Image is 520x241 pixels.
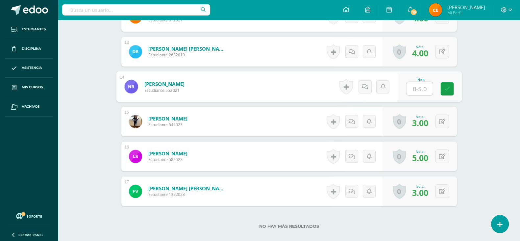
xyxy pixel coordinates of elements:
div: Nota [406,78,436,81]
a: 0 [393,44,406,59]
span: 19 [410,9,417,16]
img: 1d1859afaca7f43b728b52245a700304.png [129,150,142,163]
span: Mi Perfil [447,10,485,15]
span: Estudiante 872021 [148,17,227,23]
a: Archivos [5,97,53,117]
a: 0 [393,114,406,129]
img: 190c8cb441366029771115cc2af97ca8.png [129,115,142,128]
a: [PERSON_NAME] [148,150,187,157]
span: Estudiante 582023 [148,157,187,162]
span: Soporte [27,214,42,219]
span: Estudiante 552021 [144,87,185,93]
span: 3.00 [412,187,428,198]
span: 3.00 [412,117,428,128]
a: Estudiantes [5,20,53,39]
img: f2656b3d0c8f4f1398c2a387793ef8a8.png [129,185,142,198]
a: [PERSON_NAME] [144,80,185,87]
span: 4.00 [412,47,428,59]
img: cfc25c43dff16dc235c7f9625a6a0915.png [429,3,442,16]
a: Disciplina [5,39,53,59]
a: 0 [393,184,406,199]
a: 0 [393,149,406,164]
label: No hay más resultados [121,224,457,229]
span: Mis cursos [22,85,43,90]
span: Estudiante 2632019 [148,52,227,58]
div: Nota: [412,149,428,154]
div: Nota: [412,184,428,189]
a: [PERSON_NAME] [PERSON_NAME] [148,185,227,192]
input: 0-5.0 [406,82,433,95]
input: Busca un usuario... [62,4,210,15]
span: Disciplina [22,46,41,51]
div: Nota: [412,44,428,49]
span: Estudiante 1322023 [148,192,227,197]
span: Estudiantes [22,27,46,32]
img: 04f97c496adf5a68b92c6fb1e2133bfb.png [124,80,138,93]
span: Archivos [22,104,39,109]
div: Nota: [412,114,428,119]
a: [PERSON_NAME] [148,115,187,122]
img: 4c1298fcb9b3334c5a7e844236a8ee27.png [129,45,142,58]
a: Mis cursos [5,78,53,97]
span: Cerrar panel [18,232,43,237]
span: Estudiante 542023 [148,122,187,127]
span: [PERSON_NAME] [447,4,485,11]
span: 5.00 [412,152,428,163]
span: Asistencia [22,65,42,70]
a: Soporte [8,211,50,220]
a: [PERSON_NAME] [PERSON_NAME] [148,45,227,52]
a: Asistencia [5,59,53,78]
